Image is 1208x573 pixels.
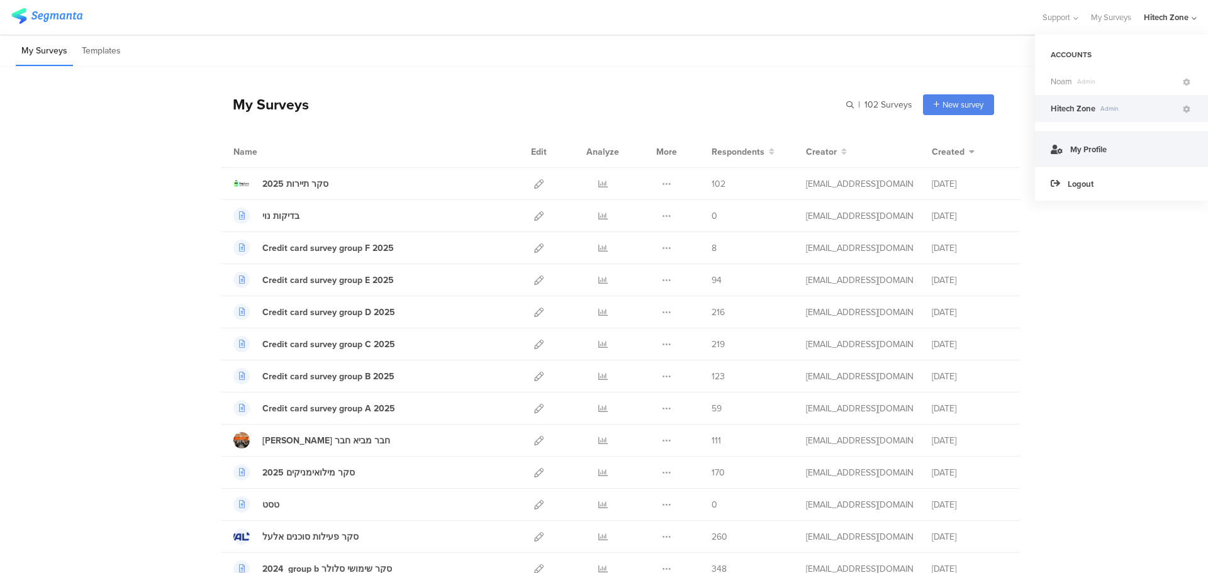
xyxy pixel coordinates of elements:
div: [DATE] [932,370,1007,383]
a: Credit card survey group D 2025 [233,304,395,320]
div: miri.gz@htzone.co.il [806,306,913,319]
a: טסט [233,496,279,513]
span: 94 [712,274,722,287]
div: Name [233,145,309,159]
a: Credit card survey group F 2025 [233,240,394,256]
span: Creator [806,145,837,159]
div: [DATE] [932,434,1007,447]
span: 260 [712,530,727,543]
div: My Surveys [220,94,309,115]
a: My Profile [1035,131,1208,166]
a: [PERSON_NAME] חבר מביא חבר [233,432,390,448]
div: miri.gz@htzone.co.il [806,402,913,415]
a: בדיקות נוי [233,208,299,224]
div: [DATE] [932,209,1007,223]
span: New survey [942,99,983,111]
div: miri.gz@htzone.co.il [806,466,913,479]
span: Admin [1072,77,1181,86]
a: Credit card survey group A 2025 [233,400,395,416]
a: Credit card survey group C 2025 [233,336,395,352]
span: Hitech Zone [1051,103,1095,114]
div: ACCOUNTS [1035,44,1208,65]
div: Edit [525,136,552,167]
div: Credit card survey group A 2025 [262,402,395,415]
div: miri.gz@htzone.co.il [806,498,913,511]
div: Credit card survey group E 2025 [262,274,394,287]
span: My Profile [1070,143,1107,155]
div: Credit card survey group C 2025 [262,338,395,351]
span: 123 [712,370,725,383]
span: 0 [712,209,717,223]
div: Analyze [584,136,622,167]
div: miri.gz@htzone.co.il [806,242,913,255]
div: miri.gz@htzone.co.il [806,370,913,383]
a: Credit card survey group E 2025 [233,272,394,288]
div: More [653,136,680,167]
div: [DATE] [932,530,1007,543]
span: 102 [712,177,725,191]
div: [DATE] [932,177,1007,191]
button: Respondents [712,145,775,159]
a: סקר פעילות סוכנים אלעל [233,528,359,545]
span: 170 [712,466,725,479]
span: | [856,98,862,111]
div: [DATE] [932,306,1007,319]
button: Created [932,145,975,159]
img: segmanta logo [11,8,82,24]
div: סקר פעילות סוכנים אלעל [262,530,359,543]
div: miri.gz@htzone.co.il [806,209,913,223]
div: Hitech Zone [1144,11,1188,23]
span: 111 [712,434,721,447]
div: [DATE] [932,274,1007,287]
span: Support [1043,11,1070,23]
div: miri.gz@htzone.co.il [806,338,913,351]
span: Logout [1068,178,1093,190]
div: miri.gz@htzone.co.il [806,434,913,447]
div: בדיקות נוי [262,209,299,223]
div: [DATE] [932,242,1007,255]
div: [DATE] [932,402,1007,415]
div: miri.gz@htzone.co.il [806,177,913,191]
div: [DATE] [932,338,1007,351]
span: Respondents [712,145,764,159]
span: Admin [1095,104,1181,113]
span: 216 [712,306,725,319]
div: [DATE] [932,466,1007,479]
span: 0 [712,498,717,511]
span: Created [932,145,965,159]
div: [DATE] [932,498,1007,511]
span: 102 Surveys [864,98,912,111]
div: טסט [262,498,279,511]
div: סקר תיירות 2025 [262,177,328,191]
div: סקר חבר מביא חבר [262,434,390,447]
li: My Surveys [16,36,73,66]
button: Creator [806,145,847,159]
li: Templates [76,36,126,66]
div: Credit card survey group F 2025 [262,242,394,255]
a: סקר תיירות 2025 [233,175,328,192]
span: 59 [712,402,722,415]
div: miri.gz@htzone.co.il [806,530,913,543]
div: Credit card survey group D 2025 [262,306,395,319]
span: 8 [712,242,717,255]
div: miri.gz@htzone.co.il [806,274,913,287]
span: Noam [1051,75,1072,87]
a: סקר מילואימניקים 2025 [233,464,355,481]
span: 219 [712,338,725,351]
a: Credit card survey group B 2025 [233,368,394,384]
div: Credit card survey group B 2025 [262,370,394,383]
div: סקר מילואימניקים 2025 [262,466,355,479]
